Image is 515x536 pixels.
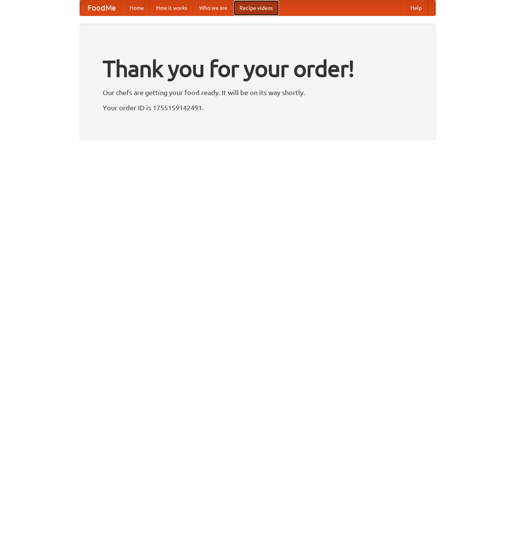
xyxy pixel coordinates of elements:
[80,0,124,16] a: FoodMe
[103,102,413,113] p: Your order ID is 1755159142491.
[124,0,150,16] a: Home
[404,0,428,16] a: Help
[103,87,413,98] p: Our chefs are getting your food ready. It will be on its way shortly.
[150,0,193,16] a: How it works
[193,0,233,16] a: Who we are
[233,0,279,16] a: Recipe videos
[103,50,413,87] h1: Thank you for your order!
